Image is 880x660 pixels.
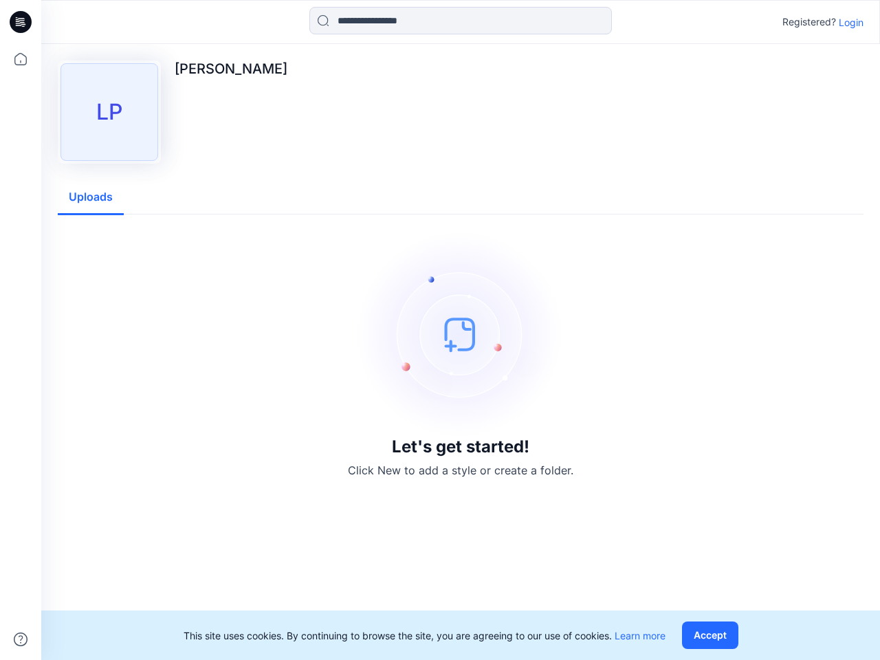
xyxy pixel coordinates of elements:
[682,621,738,649] button: Accept
[184,628,665,643] p: This site uses cookies. By continuing to browse the site, you are agreeing to our use of cookies.
[175,60,287,77] p: [PERSON_NAME]
[60,63,158,161] div: LP
[348,462,573,478] p: Click New to add a style or create a folder.
[782,14,836,30] p: Registered?
[58,180,124,215] button: Uploads
[839,15,863,30] p: Login
[615,630,665,641] a: Learn more
[357,231,564,437] img: empty-state-image.svg
[392,437,529,456] h3: Let's get started!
